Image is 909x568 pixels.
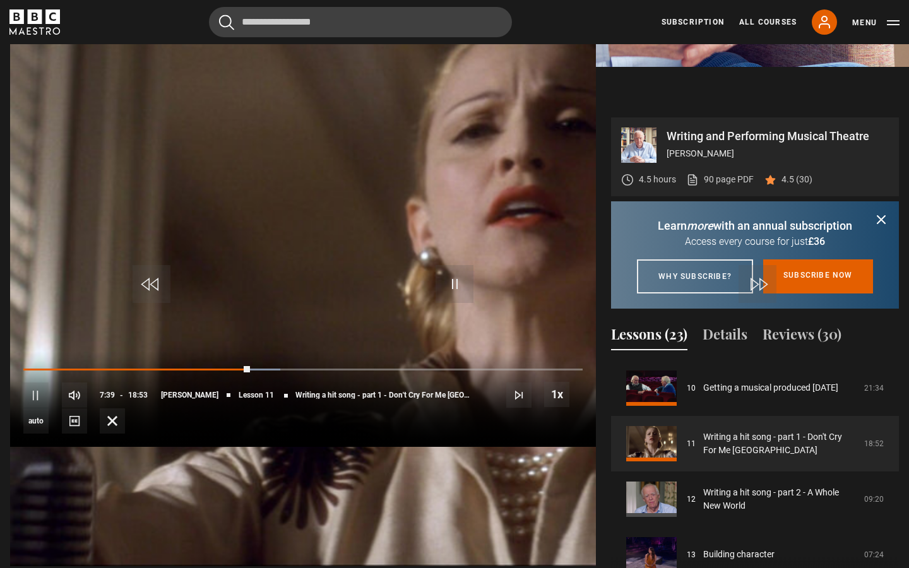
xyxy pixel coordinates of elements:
[662,16,724,28] a: Subscription
[781,173,812,186] p: 4.5 (30)
[703,548,775,561] a: Building character
[10,117,596,447] video-js: Video Player
[23,408,49,434] div: Current quality: 1080p
[703,381,838,394] a: Getting a musical produced [DATE]
[295,391,471,399] span: Writing a hit song - part 1 - Don't Cry For Me [GEOGRAPHIC_DATA]
[100,384,115,406] span: 7:39
[703,324,747,350] button: Details
[852,16,900,29] button: Toggle navigation
[128,384,148,406] span: 18:53
[62,408,87,434] button: Captions
[23,382,49,408] button: Pause
[667,131,889,142] p: Writing and Performing Musical Theatre
[703,486,857,512] a: Writing a hit song - part 2 - A Whole New World
[739,16,797,28] a: All Courses
[763,259,873,293] a: Subscribe now
[687,219,713,232] i: more
[763,324,841,350] button: Reviews (30)
[239,391,274,399] span: Lesson 11
[506,382,532,408] button: Next Lesson
[23,369,583,371] div: Progress Bar
[100,408,125,434] button: Fullscreen
[23,408,49,434] span: auto
[808,235,825,247] span: £36
[9,9,60,35] svg: BBC Maestro
[639,173,676,186] p: 4.5 hours
[544,382,569,407] button: Playback Rate
[120,391,123,399] span: -
[161,391,218,399] span: [PERSON_NAME]
[626,234,884,249] p: Access every course for just
[686,173,754,186] a: 90 page PDF
[667,147,889,160] p: [PERSON_NAME]
[626,217,884,234] p: Learn with an annual subscription
[209,7,512,37] input: Search
[219,15,234,30] button: Submit the search query
[703,430,857,457] a: Writing a hit song - part 1 - Don't Cry For Me [GEOGRAPHIC_DATA]
[611,324,687,350] button: Lessons (23)
[637,259,753,293] a: Why subscribe?
[62,382,87,408] button: Mute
